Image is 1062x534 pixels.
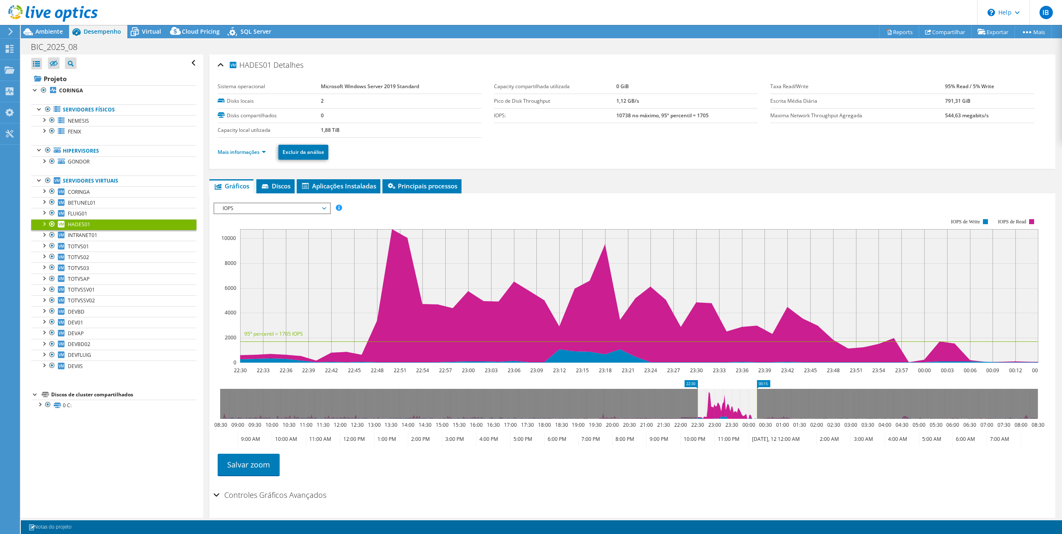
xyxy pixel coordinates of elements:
[644,367,657,374] text: 23:24
[605,421,618,428] text: 20:00
[279,367,292,374] text: 22:36
[31,126,196,137] a: FENIX
[401,421,414,428] text: 14:00
[963,421,976,428] text: 06:30
[213,487,326,503] h2: Controles Gráficos Avançados
[218,148,266,156] a: Mais informações
[31,328,196,339] a: DEVAP
[31,361,196,371] a: DEVIIS
[218,454,280,475] a: Salvar zoom
[321,83,419,90] b: Microsoft Windows Server 2019 Standard
[68,319,83,326] span: DEV01
[241,27,271,35] span: SQL Server
[68,351,91,358] span: DEVFLUIG
[370,367,383,374] text: 22:48
[439,367,452,374] text: 22:57
[538,421,551,428] text: 18:00
[998,219,1026,225] text: IOPS de Read
[657,421,670,428] text: 21:30
[31,284,196,295] a: TOTVSSV01
[299,421,312,428] text: 11:00
[68,199,96,206] span: BETUNEL01
[667,367,680,374] text: 23:27
[616,112,709,119] b: 10738 no máximo, 95º percentil = 1705
[844,421,857,428] text: 03:00
[1032,367,1045,374] text: 00:15
[233,367,246,374] text: 22:30
[486,421,499,428] text: 16:30
[31,400,196,410] a: 0 C:
[945,112,989,119] b: 544,63 megabits/s
[325,367,337,374] text: 22:42
[367,421,380,428] text: 13:00
[598,367,611,374] text: 23:18
[142,27,161,35] span: Virtual
[849,367,862,374] text: 23:51
[225,334,236,341] text: 2000
[31,306,196,317] a: DEVBD
[68,221,90,228] span: HADES01
[68,275,89,282] span: TOTVSAP
[218,126,321,134] label: Capacity local utilizada
[521,421,533,428] text: 17:30
[494,111,616,120] label: IOPS:
[980,421,993,428] text: 07:00
[945,83,994,90] b: 95% Read / 5% Write
[31,85,196,96] a: CORINGA
[321,112,324,119] b: 0
[228,60,271,69] span: HADES01
[530,367,543,374] text: 23:09
[576,367,588,374] text: 23:15
[616,97,639,104] b: 1,12 GB/s
[282,421,295,428] text: 10:30
[827,421,840,428] text: 02:30
[31,208,196,219] a: FLUIG01
[623,421,635,428] text: 20:30
[971,25,1015,38] a: Exportar
[1031,421,1044,428] text: 08:30
[68,297,95,304] span: TOTVSSV02
[248,421,261,428] text: 09:30
[301,182,376,190] span: Aplicações Instaladas
[68,254,89,261] span: TOTVS02
[1040,6,1053,19] span: IB
[68,308,84,315] span: DEVBD
[68,232,97,239] span: INTRANET01
[861,421,874,428] text: 03:30
[770,82,945,91] label: Taxa Read/Write
[31,219,196,230] a: HADES01
[68,265,89,272] span: TOTVS03
[31,104,196,115] a: Servidores físicos
[997,421,1010,428] text: 07:30
[218,203,325,213] span: IOPS
[347,367,360,374] text: 22:45
[872,367,885,374] text: 23:54
[59,87,83,94] b: CORINGA
[462,367,474,374] text: 23:00
[302,367,315,374] text: 22:39
[416,367,429,374] text: 22:54
[218,82,321,91] label: Sistema operacional
[674,421,687,428] text: 22:00
[588,421,601,428] text: 19:30
[31,274,196,284] a: TOTVSAP
[770,111,945,120] label: Maxima Network Throughput Agregada
[793,421,806,428] text: 01:30
[244,330,303,337] text: 95° percentil = 1705 IOPS
[945,97,970,104] b: 791,31 GiB
[418,421,431,428] text: 14:30
[68,158,89,165] span: GONDOR
[225,260,236,267] text: 8000
[946,421,959,428] text: 06:00
[221,235,236,242] text: 10000
[759,421,772,428] text: 00:30
[31,350,196,361] a: DEVFLUIG
[895,421,908,428] text: 04:30
[31,339,196,350] a: DEVBD02
[878,421,891,428] text: 04:00
[225,284,236,292] text: 6000
[22,522,77,532] a: Notas do projeto
[84,27,121,35] span: Desempenho
[68,117,89,124] span: NEMESIS
[640,421,653,428] text: 21:00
